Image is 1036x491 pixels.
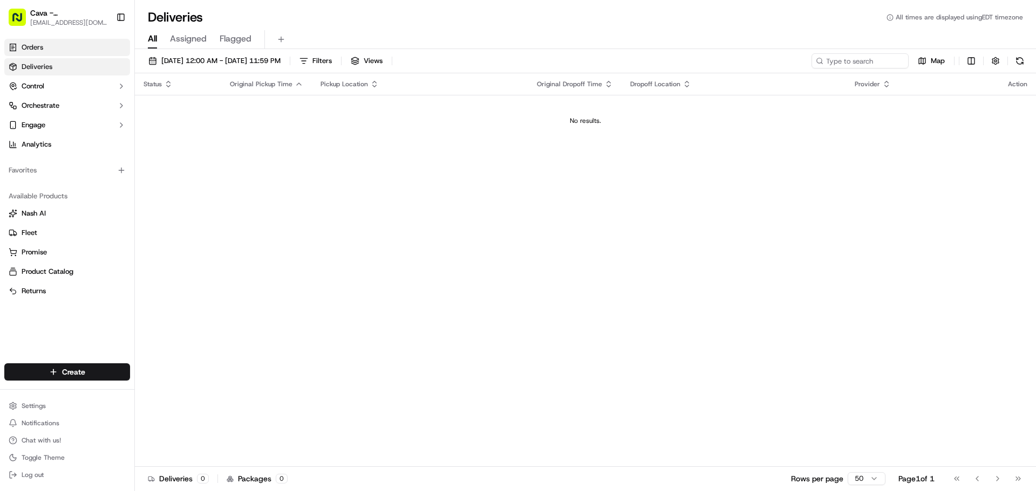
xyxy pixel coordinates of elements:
[49,114,148,122] div: We're available if you need us!
[22,168,30,176] img: 1736555255976-a54dd68f-1ca7-489b-9aae-adbdc363a1c4
[11,186,28,203] img: Grace Nketiah
[295,53,337,68] button: Filters
[4,282,130,300] button: Returns
[896,13,1023,22] span: All times are displayed using EDT timezone
[22,436,61,445] span: Chat with us!
[364,56,383,66] span: Views
[9,209,126,218] a: Nash AI
[321,80,368,88] span: Pickup Location
[33,196,87,205] span: [PERSON_NAME]
[238,473,271,484] span: Packages
[4,467,130,482] button: Log out
[9,286,126,296] a: Returns
[9,247,126,257] a: Promise
[537,80,602,88] span: Original Dropoff Time
[4,39,130,56] a: Orders
[22,62,52,72] span: Deliveries
[22,81,44,91] span: Control
[144,53,285,68] button: [DATE] 12:00 AM - [DATE] 11:59 PM
[22,402,46,410] span: Settings
[96,196,118,205] span: [DATE]
[22,247,47,257] span: Promise
[11,242,19,251] div: 📗
[22,43,43,52] span: Orders
[4,263,130,280] button: Product Catalog
[220,32,251,45] span: Flagged
[117,167,121,176] span: •
[183,106,196,119] button: Start new chat
[4,398,130,413] button: Settings
[346,53,387,68] button: Views
[22,419,59,427] span: Notifications
[4,363,130,381] button: Create
[1012,53,1027,68] button: Refresh
[28,70,194,81] input: Got a question? Start typing here...
[23,103,42,122] img: 4920774857489_3d7f54699973ba98c624_72.jpg
[4,188,130,205] div: Available Products
[276,474,288,483] div: 0
[4,162,130,179] div: Favorites
[1008,80,1027,88] div: Action
[22,471,44,479] span: Log out
[11,43,196,60] p: Welcome 👋
[22,209,46,218] span: Nash AI
[22,453,65,462] span: Toggle Theme
[11,140,72,149] div: Past conversations
[4,97,130,114] button: Orchestrate
[791,473,843,484] p: Rows per page
[76,267,131,275] a: Powered byPylon
[312,56,332,66] span: Filters
[6,237,87,256] a: 📗Knowledge Base
[812,53,909,68] input: Type to search
[4,433,130,448] button: Chat with us!
[4,416,130,431] button: Notifications
[22,228,37,238] span: Fleet
[30,8,107,18] button: Cava - [GEOGRAPHIC_DATA]
[22,241,83,252] span: Knowledge Base
[22,120,45,130] span: Engage
[22,140,51,149] span: Analytics
[159,473,193,484] span: Deliveries
[62,366,85,377] span: Create
[167,138,196,151] button: See all
[4,116,130,134] button: Engage
[4,58,130,75] a: Deliveries
[144,80,162,88] span: Status
[4,244,130,261] button: Promise
[148,9,203,26] h1: Deliveries
[197,474,209,483] div: 0
[22,286,46,296] span: Returns
[11,11,32,32] img: Nash
[90,196,93,205] span: •
[4,78,130,95] button: Control
[148,32,157,45] span: All
[898,473,935,484] div: Page 1 of 1
[139,116,1032,125] div: No results.
[11,103,30,122] img: 1736555255976-a54dd68f-1ca7-489b-9aae-adbdc363a1c4
[4,136,130,153] a: Analytics
[4,224,130,241] button: Fleet
[87,237,178,256] a: 💻API Documentation
[49,103,177,114] div: Start new chat
[161,56,281,66] span: [DATE] 12:00 AM - [DATE] 11:59 PM
[33,167,115,176] span: Wisdom [PERSON_NAME]
[102,241,173,252] span: API Documentation
[91,242,100,251] div: 💻
[913,53,950,68] button: Map
[22,267,73,276] span: Product Catalog
[931,56,945,66] span: Map
[9,228,126,238] a: Fleet
[30,18,107,27] button: [EMAIL_ADDRESS][DOMAIN_NAME]
[22,101,59,110] span: Orchestrate
[4,4,112,30] button: Cava - [GEOGRAPHIC_DATA][EMAIL_ADDRESS][DOMAIN_NAME]
[11,157,28,178] img: Wisdom Oko
[4,450,130,465] button: Toggle Theme
[170,32,207,45] span: Assigned
[630,80,680,88] span: Dropoff Location
[123,167,145,176] span: [DATE]
[107,267,131,275] span: Pylon
[22,197,30,205] img: 1736555255976-a54dd68f-1ca7-489b-9aae-adbdc363a1c4
[4,205,130,222] button: Nash AI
